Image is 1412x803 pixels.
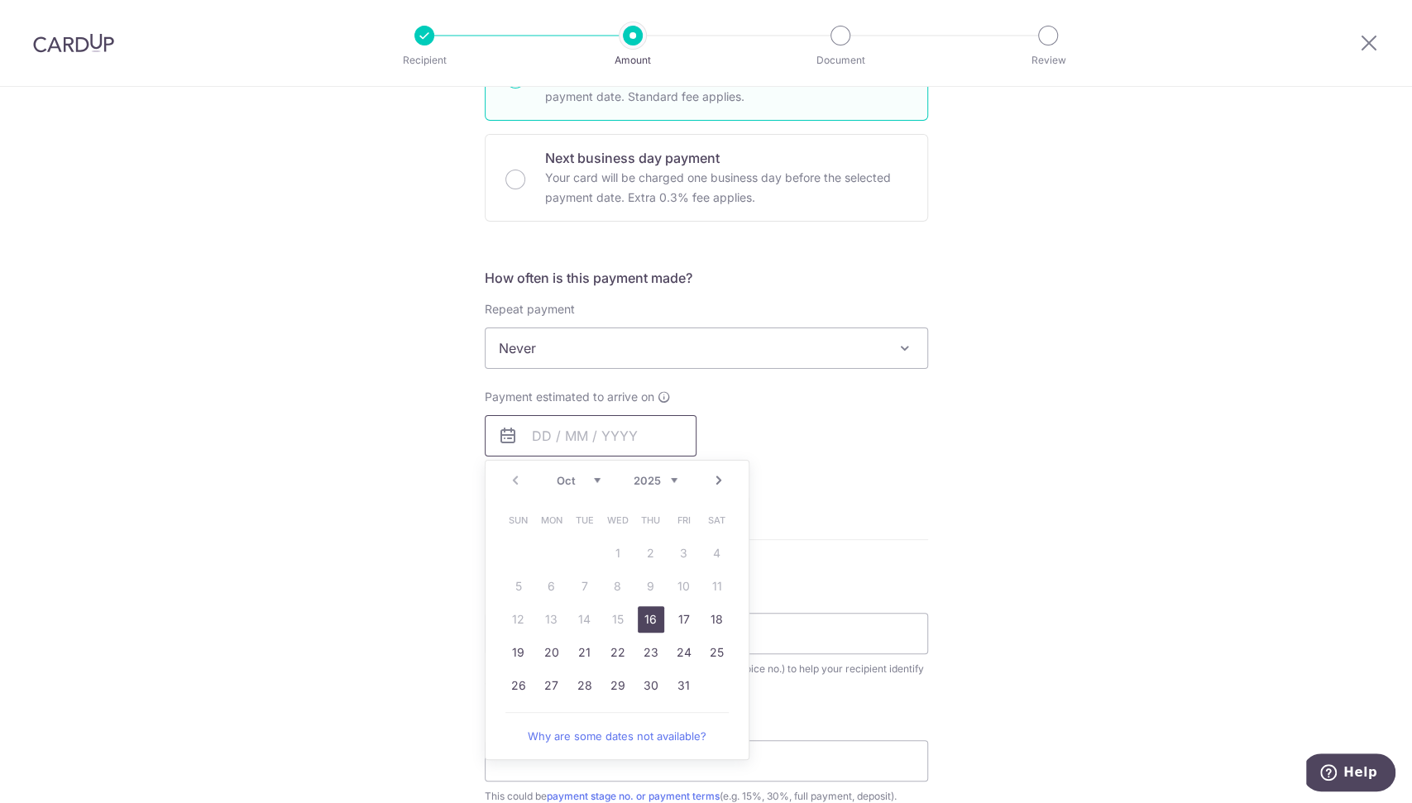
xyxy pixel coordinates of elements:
p: Your card will be charged one business day before the selected payment date. Extra 0.3% fee applies. [545,168,907,208]
input: DD / MM / YYYY [485,415,696,456]
span: Never [485,327,928,369]
a: 29 [605,672,631,699]
a: 31 [671,672,697,699]
a: 22 [605,639,631,666]
p: Document [779,52,902,69]
span: Saturday [704,507,730,533]
iframe: Opens a widget where you can find more information [1306,753,1395,795]
label: Repeat payment [485,301,575,318]
p: Amount [572,52,694,69]
span: Monday [538,507,565,533]
a: 24 [671,639,697,666]
a: 19 [505,639,532,666]
a: 17 [671,606,697,633]
h5: How often is this payment made? [485,268,928,288]
p: Your card will be charged three business days before the selected payment date. Standard fee appl... [545,67,907,107]
a: 28 [572,672,598,699]
span: Wednesday [605,507,631,533]
span: Payment estimated to arrive on [485,389,654,405]
a: 27 [538,672,565,699]
a: 30 [638,672,664,699]
a: 20 [538,639,565,666]
a: Why are some dates not available? [505,719,729,753]
span: Thursday [638,507,664,533]
a: 18 [704,606,730,633]
span: Sunday [505,507,532,533]
a: Next [709,471,729,490]
a: 25 [704,639,730,666]
a: 21 [572,639,598,666]
img: CardUp [33,33,114,53]
a: payment stage no. or payment terms [547,790,720,802]
span: Never [486,328,927,368]
p: Next business day payment [545,148,907,168]
p: Recipient [363,52,486,69]
span: Friday [671,507,697,533]
a: 26 [505,672,532,699]
p: Review [987,52,1109,69]
span: Tuesday [572,507,598,533]
a: 23 [638,639,664,666]
a: 16 [638,606,664,633]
